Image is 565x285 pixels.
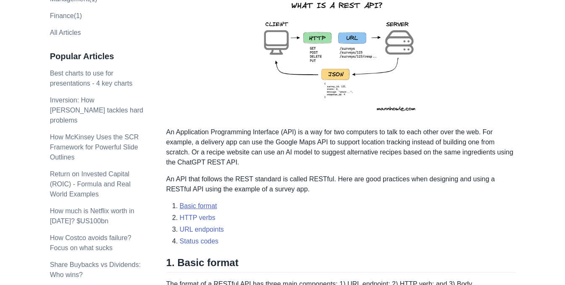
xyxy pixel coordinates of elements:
a: How McKinsey Uses the SCR Framework for Powerful Slide Outlines [50,133,139,161]
a: Finance(1) [50,12,82,19]
a: Status codes [180,238,219,245]
h3: Popular Articles [50,51,149,62]
a: All Articles [50,29,81,36]
p: An Application Programming Interface (API) is a way for two computers to talk to each other over ... [166,127,515,167]
a: How much is Netflix worth in [DATE]? $US100bn [50,207,134,225]
a: Share Buybacks vs Dividends: Who wins? [50,261,141,278]
h2: 1. Basic format [166,256,515,272]
a: Inversion: How [PERSON_NAME] tackles hard problems [50,97,143,124]
a: Best charts to use for presentations - 4 key charts [50,70,133,87]
a: Basic format [180,202,217,209]
a: How Costco avoids failure? Focus on what sucks [50,234,131,251]
p: An API that follows the REST standard is called RESTful. Here are good practices when designing a... [166,174,515,194]
a: Return on Invested Capital (ROIC) - Formula and Real World Examples [50,170,131,198]
a: HTTP verbs [180,214,215,221]
a: URL endpoints [180,226,224,233]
